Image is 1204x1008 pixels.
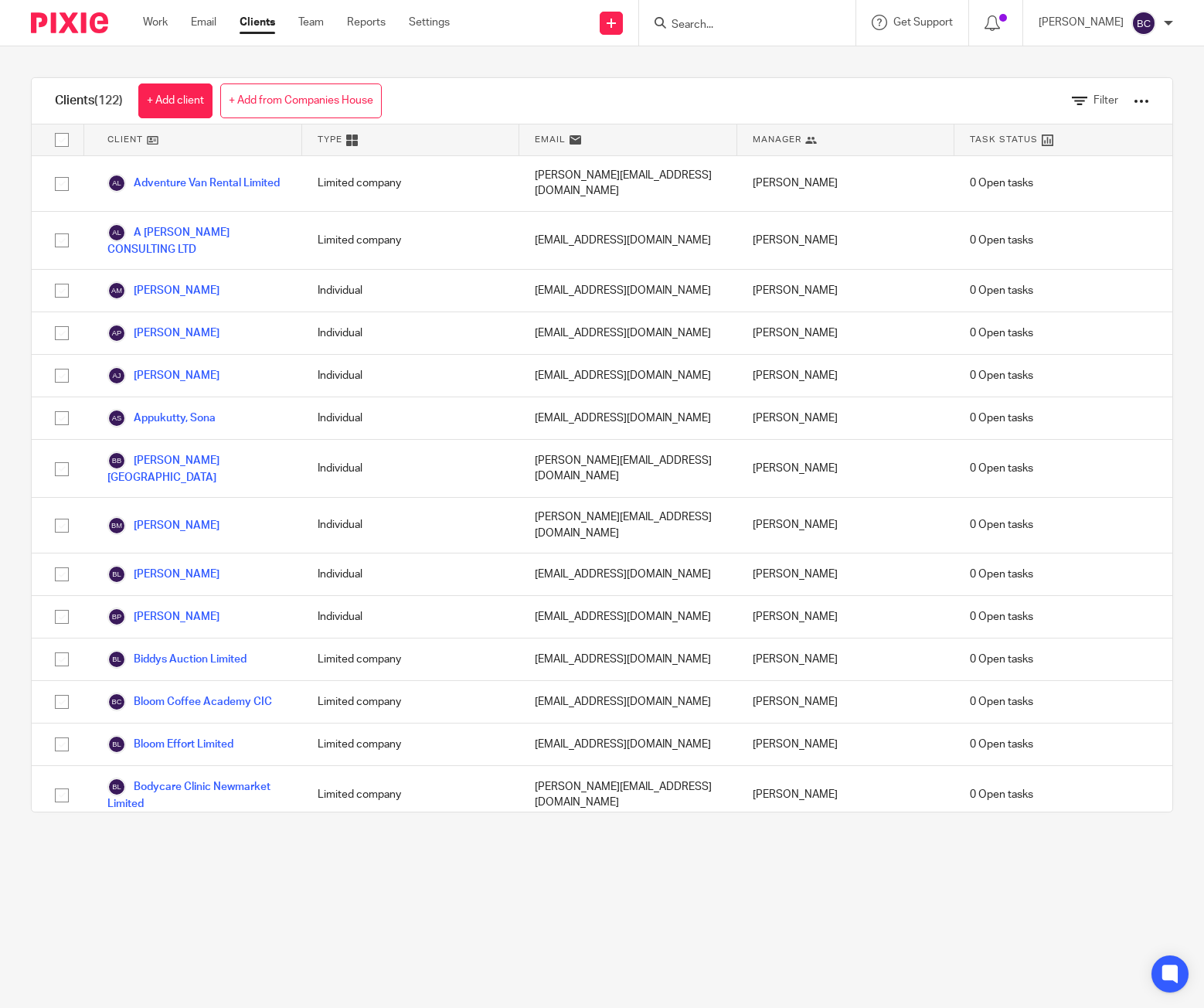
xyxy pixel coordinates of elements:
img: svg%3E [107,565,126,584]
img: svg%3E [107,693,126,711]
a: Email [191,15,216,30]
span: 0 Open tasks [970,517,1033,533]
div: [PERSON_NAME][EMAIL_ADDRESS][DOMAIN_NAME] [519,440,737,497]
div: [PERSON_NAME] [737,440,955,497]
div: Individual [302,355,520,397]
img: svg%3E [107,451,126,470]
a: + Add client [138,83,213,118]
span: Manager [753,133,801,146]
span: 0 Open tasks [970,652,1033,667]
img: svg%3E [1131,11,1156,36]
div: Limited company [302,156,520,211]
div: [PERSON_NAME] [737,156,955,211]
div: Individual [302,397,520,439]
div: Individual [302,440,520,497]
div: [EMAIL_ADDRESS][DOMAIN_NAME] [519,724,737,765]
span: 0 Open tasks [970,325,1033,341]
div: [PERSON_NAME][EMAIL_ADDRESS][DOMAIN_NAME] [519,766,737,823]
img: svg%3E [107,409,126,427]
div: Individual [302,498,520,553]
img: svg%3E [107,281,126,300]
span: 0 Open tasks [970,737,1033,752]
div: [PERSON_NAME] [737,355,955,397]
div: [PERSON_NAME][EMAIL_ADDRESS][DOMAIN_NAME] [519,156,737,211]
span: Type [318,133,342,146]
img: svg%3E [107,650,126,669]
img: svg%3E [107,223,126,242]
div: [EMAIL_ADDRESS][DOMAIN_NAME] [519,639,737,680]
div: [PERSON_NAME] [737,270,955,312]
div: [EMAIL_ADDRESS][DOMAIN_NAME] [519,270,737,312]
div: [PERSON_NAME] [737,553,955,595]
div: [PERSON_NAME] [737,681,955,723]
img: svg%3E [107,735,126,754]
a: Biddys Auction Limited [107,650,247,669]
div: Individual [302,270,520,312]
img: svg%3E [107,608,126,626]
a: Bodycare Clinic Newmarket Limited [107,778,287,812]
input: Select all [47,125,77,155]
a: Team [298,15,324,30]
div: Individual [302,596,520,638]
div: [EMAIL_ADDRESS][DOMAIN_NAME] [519,212,737,269]
span: Filter [1093,95,1118,106]
a: [PERSON_NAME][GEOGRAPHIC_DATA] [107,451,287,485]
div: [PERSON_NAME] [737,596,955,638]
div: [PERSON_NAME] [737,212,955,269]
a: [PERSON_NAME] [107,324,219,342]
div: [PERSON_NAME] [737,724,955,765]
img: svg%3E [107,366,126,385]
span: 0 Open tasks [970,233,1033,248]
div: Limited company [302,724,520,765]
div: Limited company [302,766,520,823]
div: [PERSON_NAME] [737,397,955,439]
div: [PERSON_NAME] [737,639,955,680]
span: 0 Open tasks [970,787,1033,802]
div: [PERSON_NAME][EMAIL_ADDRESS][DOMAIN_NAME] [519,498,737,553]
a: Clients [240,15,275,30]
span: 0 Open tasks [970,283,1033,298]
img: svg%3E [107,324,126,342]
div: Individual [302,312,520,354]
p: [PERSON_NAME] [1039,15,1124,30]
div: [PERSON_NAME] [737,312,955,354]
span: Get Support [893,17,953,28]
div: Limited company [302,212,520,269]
div: [EMAIL_ADDRESS][DOMAIN_NAME] [519,681,737,723]
a: + Add from Companies House [220,83,382,118]
div: [PERSON_NAME] [737,498,955,553]
a: Adventure Van Rental Limited [107,174,280,192]
img: Pixie [31,12,108,33]
a: Settings [409,15,450,30]
a: [PERSON_NAME] [107,281,219,300]
div: [PERSON_NAME] [737,766,955,823]
a: A [PERSON_NAME] CONSULTING LTD [107,223,287,257]
div: Individual [302,553,520,595]
a: Bloom Coffee Academy CIC [107,693,272,711]
a: [PERSON_NAME] [107,565,219,584]
a: Bloom Effort Limited [107,735,233,754]
span: 0 Open tasks [970,175,1033,191]
span: 0 Open tasks [970,368,1033,383]
span: 0 Open tasks [970,567,1033,582]
div: Limited company [302,681,520,723]
div: [EMAIL_ADDRESS][DOMAIN_NAME] [519,355,737,397]
span: Task Status [970,133,1038,146]
span: Email [535,133,566,146]
div: [EMAIL_ADDRESS][DOMAIN_NAME] [519,553,737,595]
input: Search [670,19,809,32]
img: svg%3E [107,778,126,796]
span: 0 Open tasks [970,694,1033,710]
span: 0 Open tasks [970,410,1033,426]
span: (122) [94,94,123,107]
div: [EMAIL_ADDRESS][DOMAIN_NAME] [519,312,737,354]
img: svg%3E [107,516,126,535]
img: svg%3E [107,174,126,192]
a: [PERSON_NAME] [107,608,219,626]
span: 0 Open tasks [970,461,1033,476]
a: Work [143,15,168,30]
a: Reports [347,15,386,30]
a: [PERSON_NAME] [107,516,219,535]
div: [EMAIL_ADDRESS][DOMAIN_NAME] [519,596,737,638]
span: Client [107,133,143,146]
